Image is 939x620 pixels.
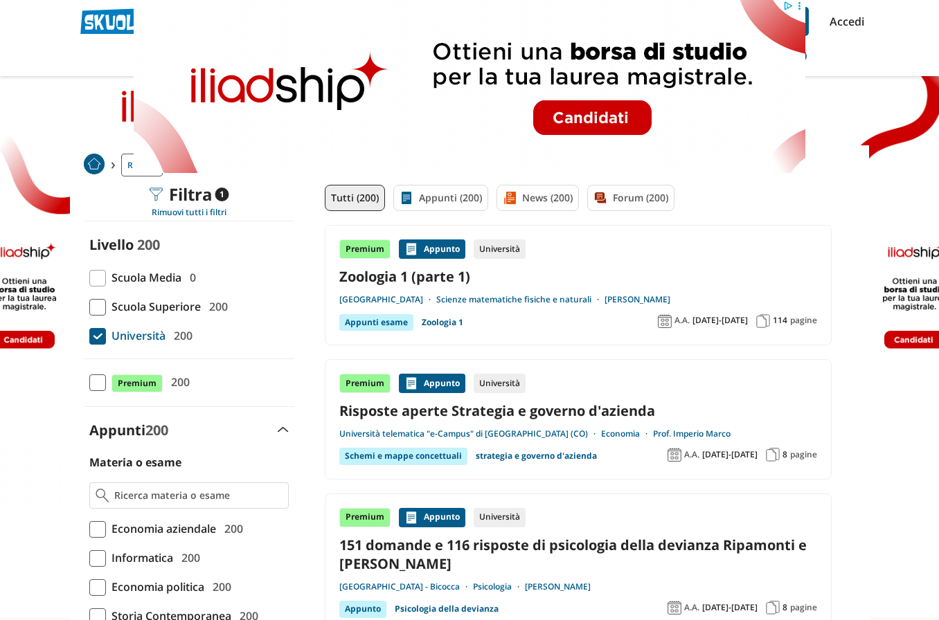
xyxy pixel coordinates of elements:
[339,314,413,331] div: Appunti esame
[658,314,672,328] img: Anno accademico
[593,191,607,205] img: Forum filtro contenuto
[422,314,463,331] a: Zoologia 1
[339,581,473,592] a: [GEOGRAPHIC_DATA] - Bicocca
[339,267,817,286] a: Zoologia 1 (parte 1)
[339,374,391,393] div: Premium
[404,376,418,390] img: Appunti contenuto
[89,235,134,254] label: Livello
[215,188,229,201] span: 1
[790,449,817,460] span: pagine
[278,427,289,432] img: Apri e chiudi sezione
[766,448,780,462] img: Pagine
[339,536,817,573] a: 151 domande e 116 risposte di psicologia della devianza Ripamonti e [PERSON_NAME]
[106,549,173,567] span: Informatica
[111,374,163,392] span: Premium
[830,7,859,36] a: Accedi
[150,185,229,204] div: Filtra
[782,449,787,460] span: 8
[219,520,243,538] span: 200
[168,327,193,345] span: 200
[587,185,674,211] a: Forum (200)
[106,578,204,596] span: Economia politica
[204,298,228,316] span: 200
[106,520,216,538] span: Economia aziendale
[393,185,488,211] a: Appunti (200)
[84,207,294,218] div: Rimuovi tutti i filtri
[339,401,817,420] a: Risposte aperte Strategia e governo d'azienda
[339,239,391,259] div: Premium
[96,489,109,502] img: Ricerca materia o esame
[702,449,758,460] span: [DATE]-[DATE]
[525,581,591,592] a: [PERSON_NAME]
[399,374,465,393] div: Appunto
[476,448,597,464] a: strategia e governo d'azienda
[121,154,163,176] a: Ricerca
[782,602,787,613] span: 8
[84,154,105,176] a: Home
[473,581,525,592] a: Psicologia
[399,508,465,527] div: Appunto
[404,511,418,525] img: Appunti contenuto
[766,601,780,614] img: Pagine
[84,154,105,174] img: Home
[790,602,817,613] span: pagine
[400,191,413,205] img: Appunti filtro contenuto
[674,315,690,326] span: A.A.
[339,448,467,464] div: Schemi e mappe concettuali
[692,315,748,326] span: [DATE]-[DATE]
[207,578,231,596] span: 200
[399,239,465,259] div: Appunto
[702,602,758,613] span: [DATE]-[DATE]
[166,373,190,391] span: 200
[684,449,699,460] span: A.A.
[150,188,163,201] img: Filtra filtri mobile
[668,448,681,462] img: Anno accademico
[89,455,181,470] label: Materia o esame
[605,294,670,305] a: [PERSON_NAME]
[106,268,181,286] span: Scuola Media
[145,421,168,439] span: 200
[114,489,283,502] input: Ricerca materia o esame
[474,374,526,393] div: Università
[756,314,770,328] img: Pagine
[395,601,499,617] a: Psicologia della devianza
[601,428,653,439] a: Economia
[106,327,166,345] span: Università
[339,508,391,527] div: Premium
[404,242,418,256] img: Appunti contenuto
[184,268,196,286] span: 0
[497,185,579,211] a: News (200)
[137,235,160,254] span: 200
[339,294,436,305] a: [GEOGRAPHIC_DATA]
[89,421,168,439] label: Appunti
[339,428,601,439] a: Università telematica "e-Campus" di [GEOGRAPHIC_DATA] (CO)
[325,185,385,211] a: Tutti (200)
[106,298,201,316] span: Scuola Superiore
[503,191,517,205] img: News filtro contenuto
[790,315,817,326] span: pagine
[684,602,699,613] span: A.A.
[668,601,681,614] img: Anno accademico
[773,315,787,326] span: 114
[436,294,605,305] a: Scienze matematiche fisiche e naturali
[176,549,200,567] span: 200
[474,508,526,527] div: Università
[474,239,526,259] div: Università
[653,428,731,439] a: Prof. Imperio Marco
[339,601,386,617] div: Appunto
